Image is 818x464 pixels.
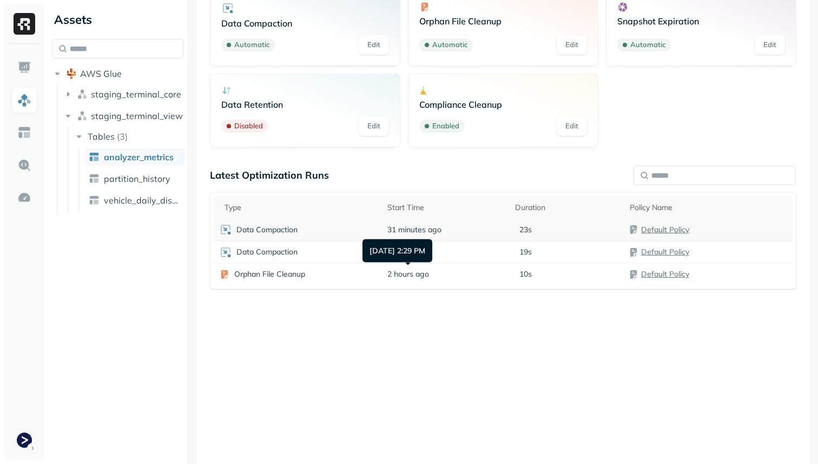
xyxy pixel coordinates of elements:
[221,18,389,29] p: Data Compaction
[359,35,389,55] a: Edit
[236,225,298,235] p: Data Compaction
[387,201,504,214] div: Start Time
[84,192,185,209] a: vehicle_daily_distance
[17,93,31,107] img: Assets
[630,40,665,50] p: Automatic
[89,173,100,184] img: table
[17,126,31,140] img: Asset Explorer
[104,173,170,184] span: partition_history
[89,152,100,162] img: table
[66,68,77,79] img: root
[89,195,100,206] img: table
[359,116,389,136] a: Edit
[641,225,689,234] a: Default Policy
[80,68,122,79] span: AWS Glue
[515,201,619,214] div: Duration
[77,110,88,121] img: namespace
[236,247,298,257] p: Data Compaction
[234,121,263,132] p: Disabled
[641,269,689,279] a: Default Policy
[77,89,88,100] img: namespace
[641,247,689,257] a: Default Policy
[755,35,785,55] a: Edit
[557,116,587,136] a: Edit
[17,191,31,205] img: Optimization
[617,16,785,27] p: Snapshot Expiration
[52,65,183,82] button: AWS Glue
[221,99,389,110] p: Data Retention
[63,86,184,103] button: staging_terminal_core
[74,128,184,145] button: Tables(3)
[557,35,587,55] a: Edit
[519,269,532,279] p: 10s
[17,158,31,172] img: Query Explorer
[17,433,32,448] img: Terminal Staging
[225,201,377,214] div: Type
[234,269,305,279] p: Orphan File Cleanup
[362,239,432,263] div: [DATE] 2:29 PM
[104,152,174,162] span: analyzer_metrics
[387,269,429,279] span: 2 hours ago
[234,40,269,50] p: Automatic
[432,40,467,50] p: Automatic
[88,131,115,142] span: Tables
[419,99,587,110] p: Compliance Cleanup
[84,148,185,166] a: analyzer_metrics
[63,107,184,125] button: staging_terminal_view
[17,61,31,75] img: Dashboard
[519,225,532,235] p: 23s
[117,131,128,142] p: ( 3 )
[14,13,35,35] img: Ryft
[519,247,532,257] p: 19s
[84,170,185,187] a: partition_history
[387,225,441,235] span: 31 minutes ago
[52,11,183,28] div: Assets
[104,195,181,206] span: vehicle_daily_distance
[91,110,183,121] span: staging_terminal_view
[210,169,329,181] p: Latest Optimization Runs
[432,121,459,132] p: Enabled
[419,16,587,27] p: Orphan File Cleanup
[630,201,787,214] div: Policy Name
[91,89,181,100] span: staging_terminal_core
